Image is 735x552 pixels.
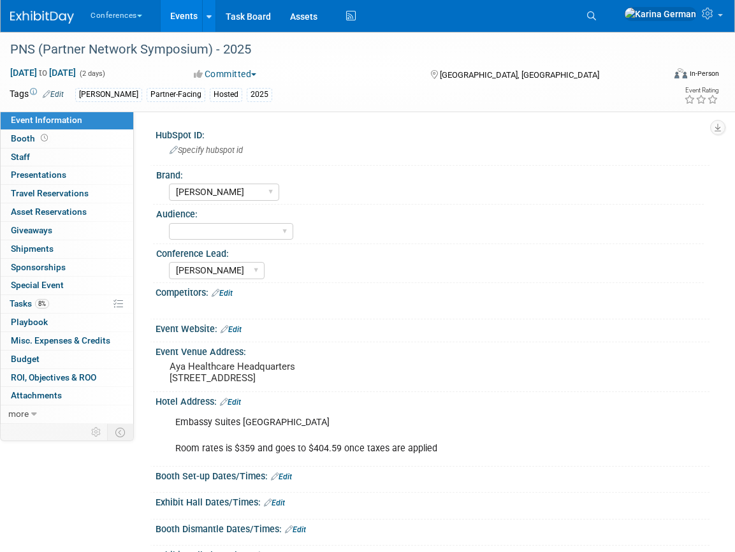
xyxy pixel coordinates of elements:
[1,149,133,166] a: Staff
[1,166,133,184] a: Presentations
[11,225,52,235] span: Giveaways
[10,11,74,24] img: ExhibitDay
[674,68,687,78] img: Format-Inperson.png
[10,298,49,309] span: Tasks
[11,262,66,272] span: Sponsorships
[43,90,64,99] a: Edit
[35,299,49,309] span: 8%
[264,498,285,507] a: Edit
[220,398,241,407] a: Edit
[156,126,710,142] div: HubSpot ID:
[11,188,89,198] span: Travel Reservations
[285,525,306,534] a: Edit
[189,68,261,80] button: Committed
[11,207,87,217] span: Asset Reservations
[156,205,704,221] div: Audience:
[8,409,29,419] span: more
[11,317,48,327] span: Playbook
[156,493,710,509] div: Exhibit Hall Dates/Times:
[11,372,96,382] span: ROI, Objectives & ROO
[170,361,372,384] pre: Aya Healthcare Headquarters [STREET_ADDRESS]
[1,314,133,331] a: Playbook
[1,351,133,368] a: Budget
[147,88,205,101] div: Partner-Facing
[156,392,710,409] div: Hotel Address:
[212,289,233,298] a: Edit
[440,70,599,80] span: [GEOGRAPHIC_DATA], [GEOGRAPHIC_DATA]
[11,243,54,254] span: Shipments
[156,467,710,483] div: Booth Set-up Dates/Times:
[156,519,710,536] div: Booth Dismantle Dates/Times:
[11,335,110,345] span: Misc. Expenses & Credits
[166,410,598,461] div: Embassy Suites [GEOGRAPHIC_DATA] Room rates is $359 and goes to $404.59 once taxes are applied
[1,259,133,277] a: Sponsorships
[247,88,272,101] div: 2025
[11,354,40,364] span: Budget
[684,87,718,94] div: Event Rating
[10,67,76,78] span: [DATE] [DATE]
[6,38,650,61] div: PNS (Partner Network Symposium) - 2025
[11,152,30,162] span: Staff
[210,88,242,101] div: Hosted
[156,319,710,336] div: Event Website:
[75,88,142,101] div: [PERSON_NAME]
[156,342,710,358] div: Event Venue Address:
[11,170,66,180] span: Presentations
[10,87,64,102] td: Tags
[624,7,697,21] img: Karina German
[1,332,133,350] a: Misc. Expenses & Credits
[11,133,50,143] span: Booth
[1,405,133,423] a: more
[156,283,710,300] div: Competitors:
[1,295,133,313] a: Tasks8%
[156,244,704,260] div: Conference Lead:
[38,133,50,143] span: Booth not reserved yet
[11,390,62,400] span: Attachments
[221,325,242,334] a: Edit
[1,203,133,221] a: Asset Reservations
[609,66,719,85] div: Event Format
[1,369,133,387] a: ROI, Objectives & ROO
[156,166,704,182] div: Brand:
[78,69,105,78] span: (2 days)
[11,115,82,125] span: Event Information
[1,222,133,240] a: Giveaways
[170,145,243,155] span: Specify hubspot id
[1,185,133,203] a: Travel Reservations
[689,69,719,78] div: In-Person
[1,112,133,129] a: Event Information
[271,472,292,481] a: Edit
[1,277,133,294] a: Special Event
[85,424,108,440] td: Personalize Event Tab Strip
[1,130,133,148] a: Booth
[108,424,134,440] td: Toggle Event Tabs
[1,240,133,258] a: Shipments
[1,387,133,405] a: Attachments
[37,68,49,78] span: to
[11,280,64,290] span: Special Event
